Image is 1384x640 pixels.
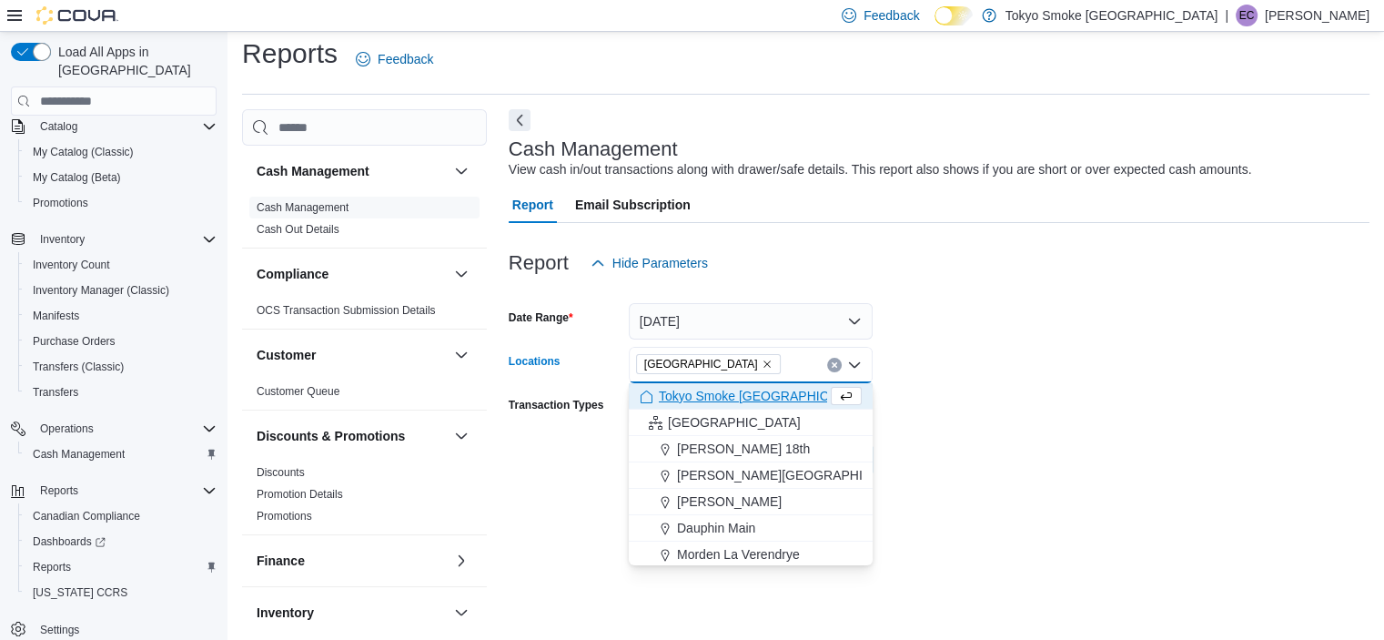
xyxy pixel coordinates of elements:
button: My Catalog (Classic) [18,139,224,165]
button: Tokyo Smoke [GEOGRAPHIC_DATA] [629,383,873,410]
a: [US_STATE] CCRS [25,582,135,604]
a: Transfers (Classic) [25,356,131,378]
button: [PERSON_NAME] [629,489,873,515]
button: Next [509,109,530,131]
button: Discounts & Promotions [450,425,472,447]
h3: Compliance [257,265,328,283]
span: Dashboards [33,534,106,549]
span: Customer Queue [257,384,339,399]
button: Dauphin Main [629,515,873,542]
span: Canadian Compliance [33,509,140,523]
label: Date Range [509,310,573,325]
h3: Report [509,252,569,274]
span: Washington CCRS [25,582,217,604]
span: Tokyo Smoke [GEOGRAPHIC_DATA] [659,387,872,405]
button: Remove Conception Bay Highway from selection in this group [762,359,773,370]
a: Transfers [25,381,86,403]
span: Discounts [257,465,305,480]
span: Reports [33,480,217,502]
a: Reports [25,556,78,578]
span: Inventory Count [33,258,110,272]
span: Report [512,187,553,223]
span: EC [1239,5,1255,26]
h3: Cash Management [257,162,369,180]
button: Morden La Verendrye [629,542,873,568]
button: Clear input [827,358,842,372]
span: Manifests [25,305,217,327]
span: Promotions [257,509,312,523]
button: Catalog [33,116,85,137]
button: Cash Management [257,162,447,180]
span: Manifests [33,309,79,323]
span: My Catalog (Beta) [25,167,217,188]
a: Manifests [25,305,86,327]
label: Locations [509,354,561,369]
button: Inventory [257,604,447,622]
span: Hide Parameters [612,254,708,272]
span: Morden La Verendrye [677,545,800,564]
a: Inventory Count [25,254,117,276]
a: Feedback [349,41,440,77]
img: Cova [36,6,118,25]
span: Email Subscription [575,187,691,223]
span: [PERSON_NAME] 18th [677,440,810,458]
span: Settings [40,623,79,637]
a: OCS Transaction Submission Details [257,304,436,317]
span: Conception Bay Highway [636,354,781,374]
button: Manifests [18,303,224,329]
span: Transfers [25,381,217,403]
span: Promotion Details [257,487,343,502]
span: Reports [25,556,217,578]
a: Canadian Compliance [25,505,147,527]
a: Promotions [257,510,312,523]
a: Cash Management [257,201,349,214]
button: Cash Management [18,442,224,467]
button: [PERSON_NAME][GEOGRAPHIC_DATA] [629,462,873,489]
button: Finance [257,552,447,570]
div: Compliance [242,300,487,329]
span: Inventory Manager (Classic) [33,283,169,298]
button: Reports [4,478,224,503]
button: Reports [18,554,224,580]
button: [PERSON_NAME] 18th [629,436,873,462]
button: Compliance [450,263,472,285]
span: Catalog [33,116,217,137]
button: Transfers [18,380,224,405]
h3: Cash Management [509,138,678,160]
div: Cash Management [242,197,487,248]
span: [GEOGRAPHIC_DATA] [668,413,801,432]
button: Compliance [257,265,447,283]
div: Emily Crowley [1236,5,1258,26]
span: Canadian Compliance [25,505,217,527]
button: Catalog [4,114,224,139]
span: [PERSON_NAME] [677,493,782,511]
span: Inventory [33,229,217,250]
span: OCS Transaction Submission Details [257,303,436,318]
h3: Customer [257,346,316,364]
span: Transfers (Classic) [33,360,124,374]
span: Dashboards [25,531,217,553]
span: Cash Out Details [257,222,339,237]
button: Customer [450,344,472,366]
button: Transfers (Classic) [18,354,224,380]
h3: Finance [257,552,305,570]
a: My Catalog (Beta) [25,167,128,188]
button: [US_STATE] CCRS [18,580,224,605]
button: Close list of options [847,358,862,372]
button: [DATE] [629,303,873,340]
button: Hide Parameters [583,245,715,281]
span: Inventory Manager (Classic) [25,279,217,301]
span: [PERSON_NAME][GEOGRAPHIC_DATA] [677,466,914,484]
h1: Reports [242,36,338,72]
span: [GEOGRAPHIC_DATA] [644,355,758,373]
button: Canadian Compliance [18,503,224,529]
span: Cash Management [25,443,217,465]
button: Purchase Orders [18,329,224,354]
div: Customer [242,381,487,410]
span: Purchase Orders [25,330,217,352]
span: Reports [33,560,71,574]
a: Dashboards [25,531,113,553]
button: Finance [450,550,472,572]
button: Inventory Manager (Classic) [18,278,224,303]
span: Operations [33,418,217,440]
